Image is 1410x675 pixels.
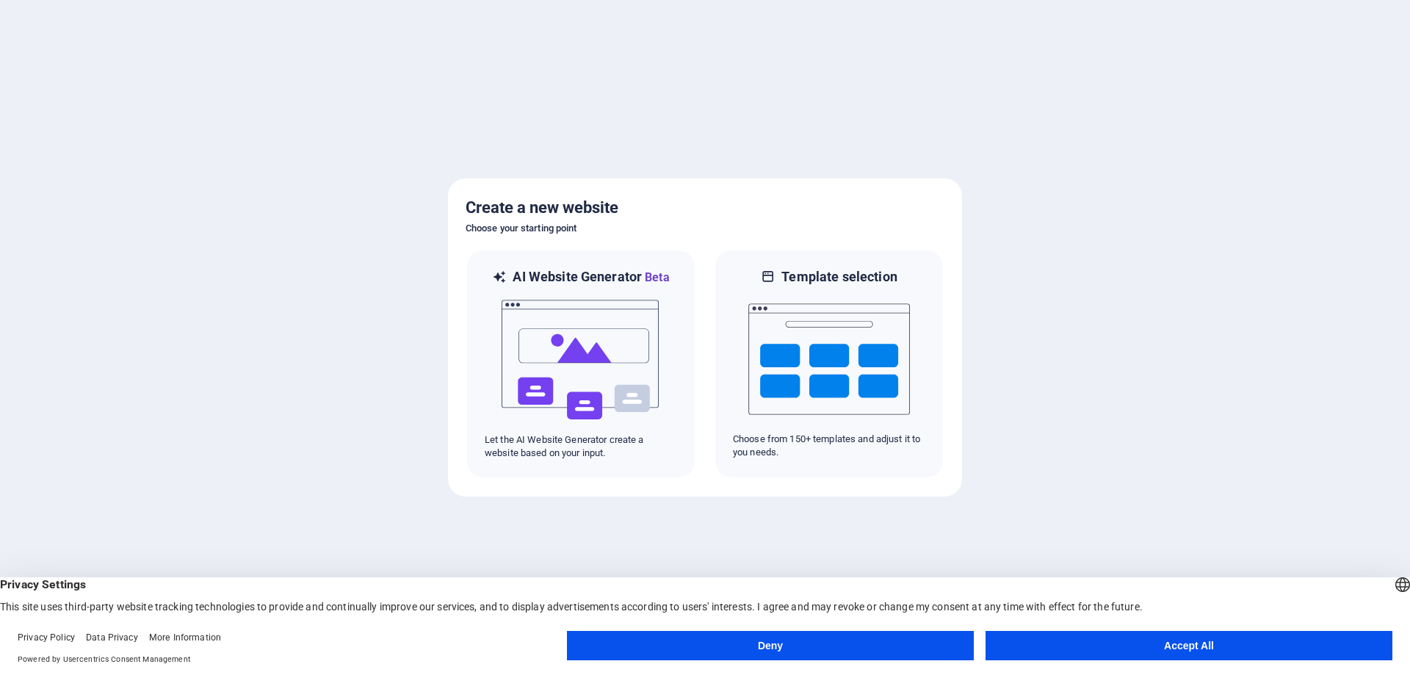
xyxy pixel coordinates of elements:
[733,433,925,459] p: Choose from 150+ templates and adjust it to you needs.
[466,220,944,237] h6: Choose your starting point
[513,268,669,286] h6: AI Website Generator
[466,249,696,479] div: AI Website GeneratorBetaaiLet the AI Website Generator create a website based on your input.
[714,249,944,479] div: Template selectionChoose from 150+ templates and adjust it to you needs.
[466,196,944,220] h5: Create a new website
[485,433,677,460] p: Let the AI Website Generator create a website based on your input.
[781,268,897,286] h6: Template selection
[642,270,670,284] span: Beta
[500,286,662,433] img: ai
